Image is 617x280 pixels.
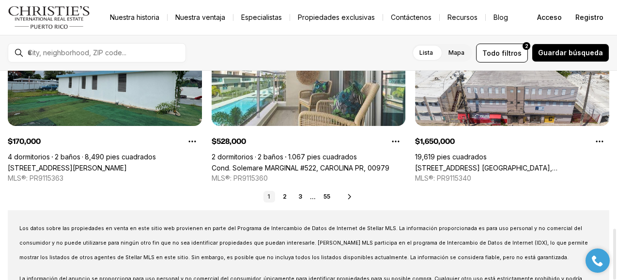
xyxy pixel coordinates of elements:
[532,44,609,62] button: Guardar búsqueda
[486,11,516,24] a: Blog
[494,13,508,21] font: Blog
[391,13,432,21] font: Contáctenos
[324,193,330,200] font: 55
[290,11,383,24] a: Propiedades exclusivas
[267,193,270,200] font: 1
[8,164,127,172] a: 3455 PASEO COSTA, TOA BAJA PR, 00949
[440,11,485,24] a: Recursos
[175,13,225,21] font: Nuestra ventaja
[537,13,562,21] font: Acceso
[110,13,159,21] font: Nuestra historia
[263,191,334,202] nav: Paginación
[531,8,568,27] button: Acceso
[212,164,389,172] a: Cond. Solemare MARGINAL #522, CAROLINA PR, 00979
[570,8,609,27] button: Registro
[476,44,528,62] button: Todofiltros2
[241,13,282,21] font: Especialistas
[419,49,433,56] font: Lista
[19,225,588,261] font: Los datos sobre las propiedades en venta en este sitio web provienen en parte del Programa de Int...
[447,13,478,21] font: Recursos
[448,49,464,56] font: Mapa
[102,11,167,24] a: Nuestra historia
[575,13,603,21] font: Registro
[538,48,603,57] font: Guardar búsqueda
[383,11,439,24] button: Contáctenos
[283,193,287,200] font: 2
[298,193,302,200] font: 3
[183,132,202,151] button: Opciones de propiedad
[298,13,375,21] font: Propiedades exclusivas
[386,132,405,151] button: Opciones de propiedad
[415,164,609,172] a: 1108 AV. LAS PALMAS, SAN JUAN PR, 00907
[168,11,233,24] a: Nuestra ventaja
[482,49,500,57] font: Todo
[525,43,528,49] font: 2
[233,11,290,24] a: Especialistas
[8,6,91,29] img: logo
[310,193,316,201] font: ...
[590,132,609,151] button: Opciones de propiedad
[502,49,522,57] font: filtros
